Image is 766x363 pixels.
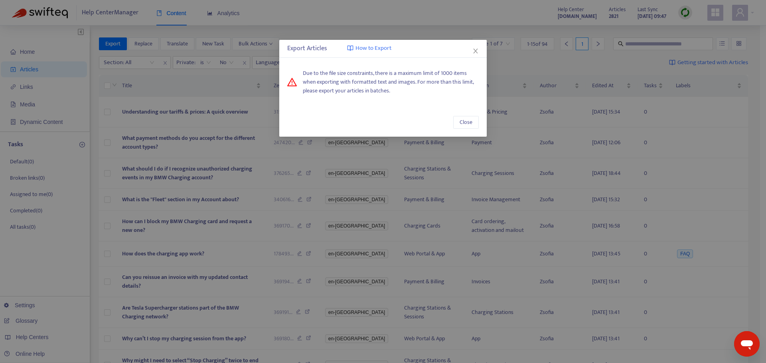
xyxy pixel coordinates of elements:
[287,44,479,53] div: Export Articles
[453,116,479,129] button: Close
[347,45,353,51] img: image-link
[347,44,391,53] a: How to Export
[472,48,479,54] span: close
[355,44,391,53] span: How to Export
[287,77,297,87] span: warning
[471,47,480,55] button: Close
[303,69,479,95] span: Due to the file size constraints, there is a maximum limit of 1000 items when exporting with form...
[460,118,472,127] span: Close
[734,331,760,357] iframe: Button to launch messaging window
